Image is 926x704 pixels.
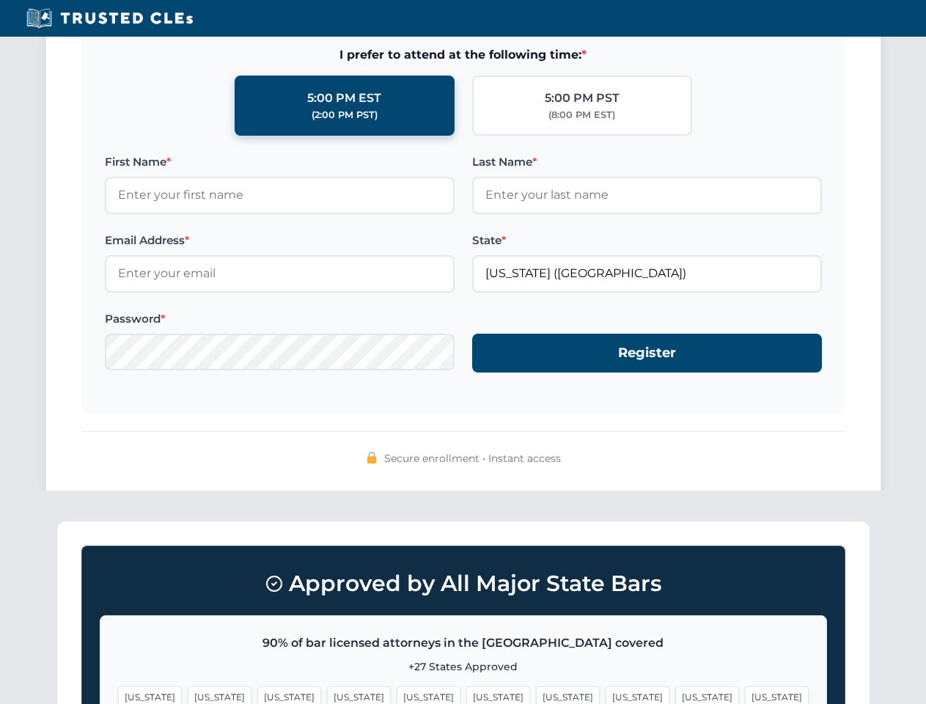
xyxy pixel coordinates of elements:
[548,108,615,122] div: (8:00 PM EST)
[100,564,827,604] h3: Approved by All Major State Bars
[366,452,378,463] img: 🔒
[472,334,822,373] button: Register
[22,7,197,29] img: Trusted CLEs
[307,89,381,108] div: 5:00 PM EST
[472,177,822,213] input: Enter your last name
[472,232,822,249] label: State
[105,153,455,171] label: First Name
[472,153,822,171] label: Last Name
[118,634,809,653] p: 90% of bar licensed attorneys in the [GEOGRAPHIC_DATA] covered
[105,177,455,213] input: Enter your first name
[105,255,455,292] input: Enter your email
[105,45,822,65] span: I prefer to attend at the following time:
[472,255,822,292] input: Florida (FL)
[105,232,455,249] label: Email Address
[105,310,455,328] label: Password
[545,89,620,108] div: 5:00 PM PST
[312,108,378,122] div: (2:00 PM PST)
[118,659,809,675] p: +27 States Approved
[384,450,561,466] span: Secure enrollment • Instant access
